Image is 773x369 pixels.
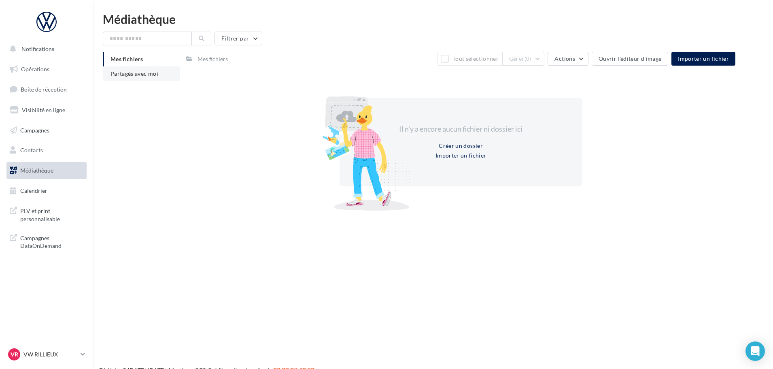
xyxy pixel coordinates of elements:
[110,70,158,77] span: Partagés avec moi
[20,167,53,174] span: Médiathèque
[21,66,49,73] span: Opérations
[5,41,85,58] button: Notifications
[5,81,88,98] a: Boîte de réception
[22,107,65,113] span: Visibilité en ligne
[23,350,77,358] p: VW RILLIEUX
[671,52,735,66] button: Importer un fichier
[399,124,522,133] span: Il n'y a encore aucun fichier ni dossier ici
[745,341,765,361] div: Open Intercom Messenger
[5,142,88,159] a: Contacts
[6,347,87,362] a: VR VW RILLIEUX
[20,126,49,133] span: Campagnes
[11,350,18,358] span: VR
[197,55,228,63] div: Mes fichiers
[5,102,88,119] a: Visibilité en ligne
[5,61,88,78] a: Opérations
[437,52,502,66] button: Tout sélectionner
[20,147,43,154] span: Contacts
[21,45,54,52] span: Notifications
[5,202,88,226] a: PLV et print personnalisable
[5,182,88,199] a: Calendrier
[554,55,575,62] span: Actions
[432,151,490,160] button: Importer un fichier
[5,229,88,253] a: Campagnes DataOnDemand
[525,55,531,62] span: (0)
[214,32,262,45] button: Filtrer par
[502,52,545,66] button: Gérer(0)
[548,52,588,66] button: Actions
[110,55,143,62] span: Mes fichiers
[20,187,47,194] span: Calendrier
[592,52,668,66] button: Ouvrir l'éditeur d'image
[20,205,83,223] span: PLV et print personnalisable
[20,232,83,250] span: Campagnes DataOnDemand
[678,55,729,62] span: Importer un fichier
[103,13,763,25] div: Médiathèque
[5,122,88,139] a: Campagnes
[435,141,486,151] button: Créer un dossier
[21,86,67,93] span: Boîte de réception
[5,162,88,179] a: Médiathèque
